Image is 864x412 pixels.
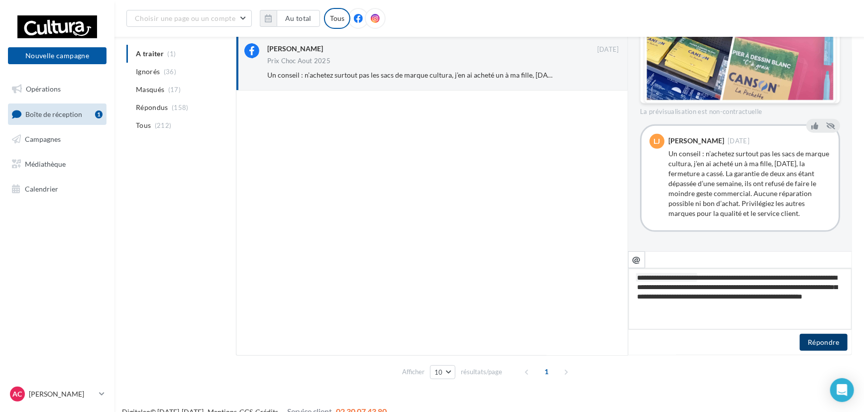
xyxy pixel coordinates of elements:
a: Médiathèque [6,154,108,175]
span: [DATE] [597,45,619,54]
a: AC [PERSON_NAME] [8,385,107,404]
a: Opérations [6,79,108,100]
span: (36) [164,68,176,76]
span: AC [13,389,22,399]
span: Ignorés [136,67,160,77]
span: Médiathèque [25,160,66,168]
span: [DATE] [728,138,750,144]
span: Campagnes [25,135,61,143]
span: Boîte de réception [25,109,82,118]
i: @ [633,255,641,264]
span: (212) [155,121,172,129]
button: Répondre [800,334,848,351]
button: Au total [260,10,320,27]
span: Afficher [402,367,425,377]
button: Choisir une page ou un compte [126,10,252,27]
button: Au total [277,10,320,27]
p: [PERSON_NAME] [29,389,95,399]
span: Opérations [26,85,61,93]
span: LJ [654,136,660,146]
div: Tous [324,8,350,29]
span: 1 [539,364,555,380]
span: Tous [136,120,151,130]
div: 1 [95,110,103,118]
span: Masqués [136,85,164,95]
span: résultats/page [461,367,502,377]
a: Calendrier [6,179,108,200]
span: Choisir une page ou un compte [135,14,235,22]
span: Répondus [136,103,168,112]
a: Campagnes [6,129,108,150]
div: [PERSON_NAME] [267,44,323,54]
div: Un conseil : n’achetez surtout pas les sacs de marque cultura, j’en ai acheté un à ma fille, [DAT... [668,149,831,218]
a: Boîte de réception1 [6,103,108,125]
div: La prévisualisation est non-contractuelle [640,103,840,116]
div: Open Intercom Messenger [830,378,854,402]
div: [PERSON_NAME] [668,137,724,144]
span: (158) [172,103,189,111]
span: Calendrier [25,184,58,193]
div: Prix Choc Aout 2025 [267,58,330,64]
button: @ [628,251,645,268]
button: Nouvelle campagne [8,47,107,64]
span: 10 [434,368,443,376]
button: 10 [430,365,455,379]
span: (17) [168,86,181,94]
